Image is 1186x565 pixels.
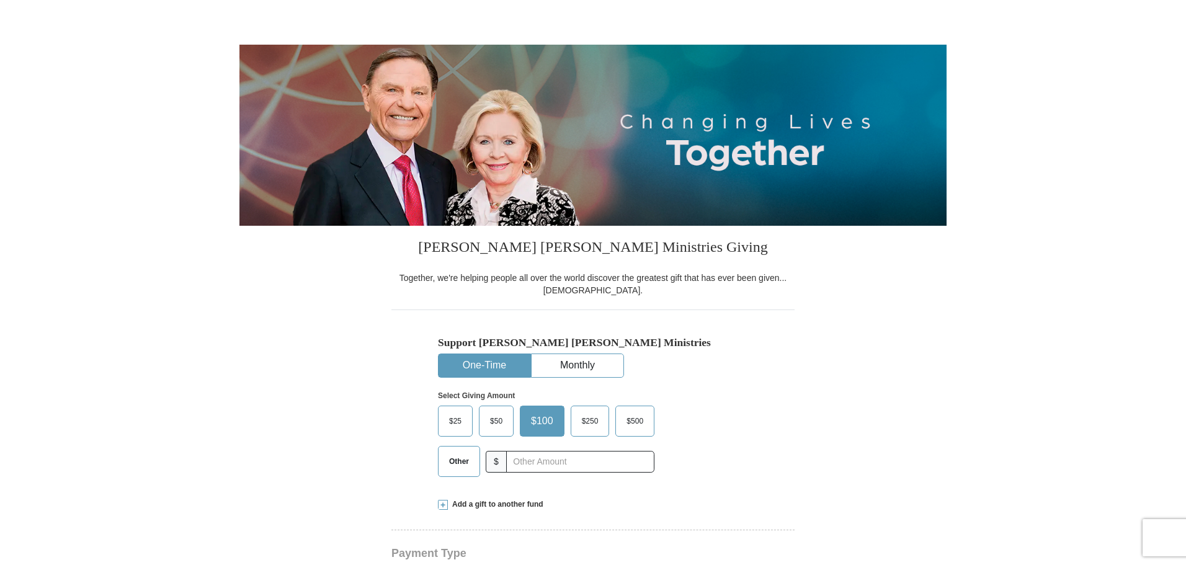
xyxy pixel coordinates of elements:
h4: Payment Type [391,548,795,558]
span: $250 [576,412,605,430]
input: Other Amount [506,451,654,473]
span: $100 [525,412,560,430]
span: Add a gift to another fund [448,499,543,510]
h5: Support [PERSON_NAME] [PERSON_NAME] Ministries [438,336,748,349]
strong: Select Giving Amount [438,391,515,400]
span: $500 [620,412,649,430]
span: $50 [484,412,509,430]
span: $25 [443,412,468,430]
span: $ [486,451,507,473]
div: Together, we're helping people all over the world discover the greatest gift that has ever been g... [391,272,795,296]
button: One-Time [439,354,530,377]
button: Monthly [532,354,623,377]
h3: [PERSON_NAME] [PERSON_NAME] Ministries Giving [391,226,795,272]
span: Other [443,452,475,471]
